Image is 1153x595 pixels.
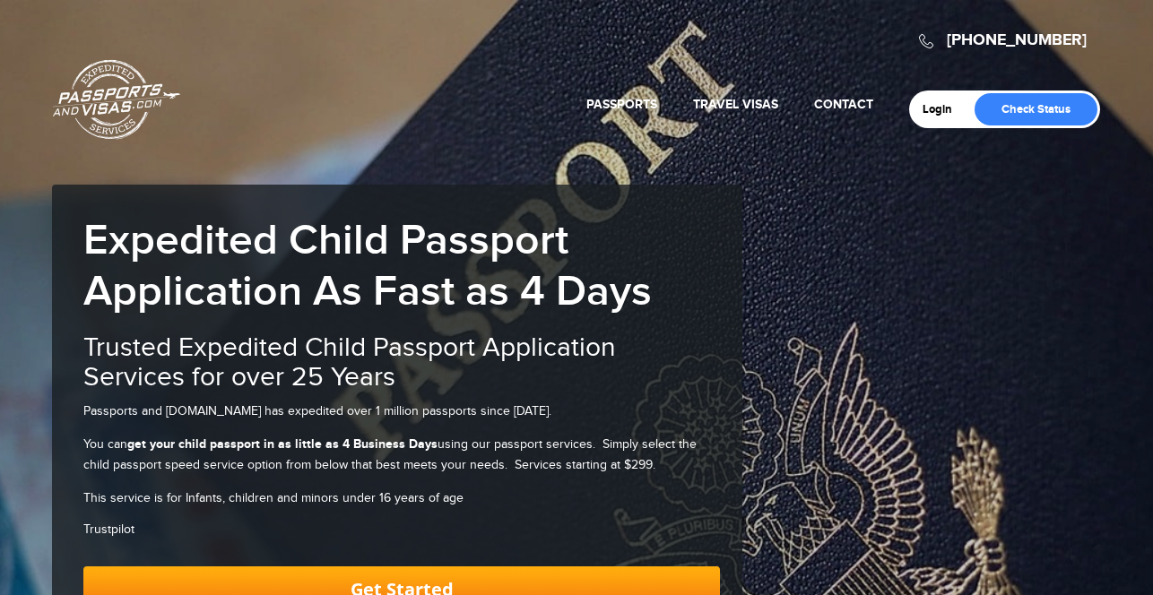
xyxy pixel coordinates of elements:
strong: get your child passport in as little as 4 Business Days [127,436,438,452]
p: This service is for Infants, children and minors under 16 years of age [83,488,720,508]
a: Passports & [DOMAIN_NAME] [53,59,180,140]
a: Contact [814,97,873,112]
a: Check Status [975,93,1097,125]
p: You can using our passport services. Simply select the child passport speed service option from b... [83,435,720,475]
h2: Trusted Expedited Child Passport Application Services for over 25 Years [83,333,720,392]
a: Passports [586,97,657,112]
p: Passports and [DOMAIN_NAME] has expedited over 1 million passports since [DATE]. [83,401,720,421]
a: [PHONE_NUMBER] [947,30,1087,50]
b: Expedited Child Passport Application As Fast as 4 Days [83,215,652,317]
a: Login [923,102,965,116]
a: Travel Visas [693,97,778,112]
a: Trustpilot [83,522,134,537]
